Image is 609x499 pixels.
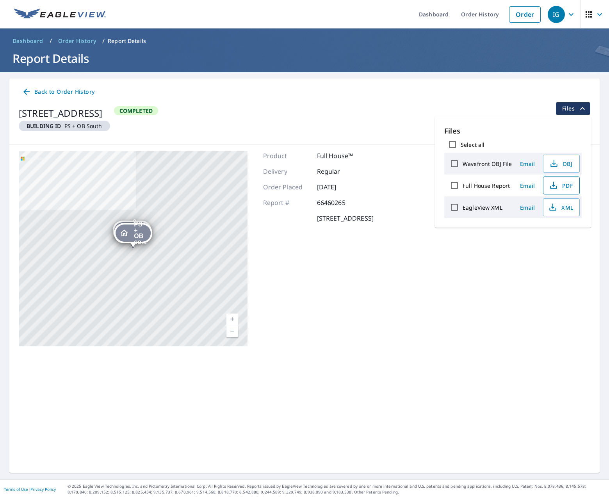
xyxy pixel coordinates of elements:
[30,487,56,492] a: Privacy Policy
[58,37,96,45] span: Order History
[515,180,540,192] button: Email
[9,50,600,66] h1: Report Details
[22,122,107,130] span: PS + OB south
[463,182,510,189] label: Full House Report
[548,181,573,190] span: PDF
[317,151,364,160] p: Full House™
[509,6,541,23] a: Order
[9,35,46,47] a: Dashboard
[543,155,580,173] button: OBJ
[12,37,43,45] span: Dashboard
[518,182,537,189] span: Email
[263,167,310,176] p: Delivery
[515,158,540,170] button: Email
[114,223,152,247] div: Dropped pin, building PS + OB south, Residential property, 1600 Field Ave South Plainfield, NJ 07080
[134,221,147,245] span: PS + OB so...
[4,487,56,492] p: |
[14,9,106,20] img: EV Logo
[463,204,502,211] label: EagleView XML
[317,182,364,192] p: [DATE]
[444,126,582,136] p: Files
[556,102,590,115] button: filesDropdownBtn-66460265
[515,201,540,214] button: Email
[263,198,310,207] p: Report #
[4,487,28,492] a: Terms of Use
[317,167,364,176] p: Regular
[518,160,537,168] span: Email
[115,107,157,114] span: Completed
[55,35,99,47] a: Order History
[543,198,580,216] button: XML
[463,160,512,168] label: Wavefront OBJ File
[19,106,110,120] div: [STREET_ADDRESS]
[518,204,537,211] span: Email
[133,219,146,242] span: 2 OBs no w...
[548,203,573,212] span: XML
[548,159,573,168] span: OBJ
[19,85,98,99] a: Back to Order History
[461,141,484,148] label: Select all
[562,104,587,113] span: Files
[263,182,310,192] p: Order Placed
[548,6,565,23] div: IG
[108,37,146,45] p: Report Details
[263,151,310,160] p: Product
[50,36,52,46] li: /
[102,36,105,46] li: /
[22,87,94,97] span: Back to Order History
[226,325,238,337] a: Current Level 17, Zoom Out
[317,214,374,223] p: [STREET_ADDRESS]
[113,221,151,245] div: Dropped pin, building 2 OBs no walls, Residential property, 1600 Field Ave South Plainfield, NJ 0...
[226,314,238,325] a: Current Level 17, Zoom In
[27,122,61,130] em: Building ID
[68,483,605,495] p: © 2025 Eagle View Technologies, Inc. and Pictometry International Corp. All Rights Reserved. Repo...
[9,35,600,47] nav: breadcrumb
[543,176,580,194] button: PDF
[317,198,364,207] p: 66460265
